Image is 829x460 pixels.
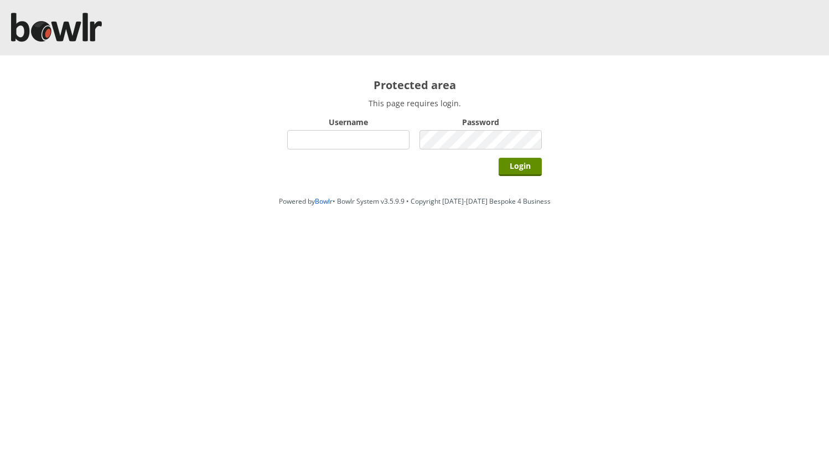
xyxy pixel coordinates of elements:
label: Username [287,117,410,127]
span: Powered by • Bowlr System v3.5.9.9 • Copyright [DATE]-[DATE] Bespoke 4 Business [279,197,551,206]
label: Password [419,117,542,127]
a: Bowlr [315,197,333,206]
h2: Protected area [287,77,542,92]
input: Login [499,158,542,176]
p: This page requires login. [287,98,542,108]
